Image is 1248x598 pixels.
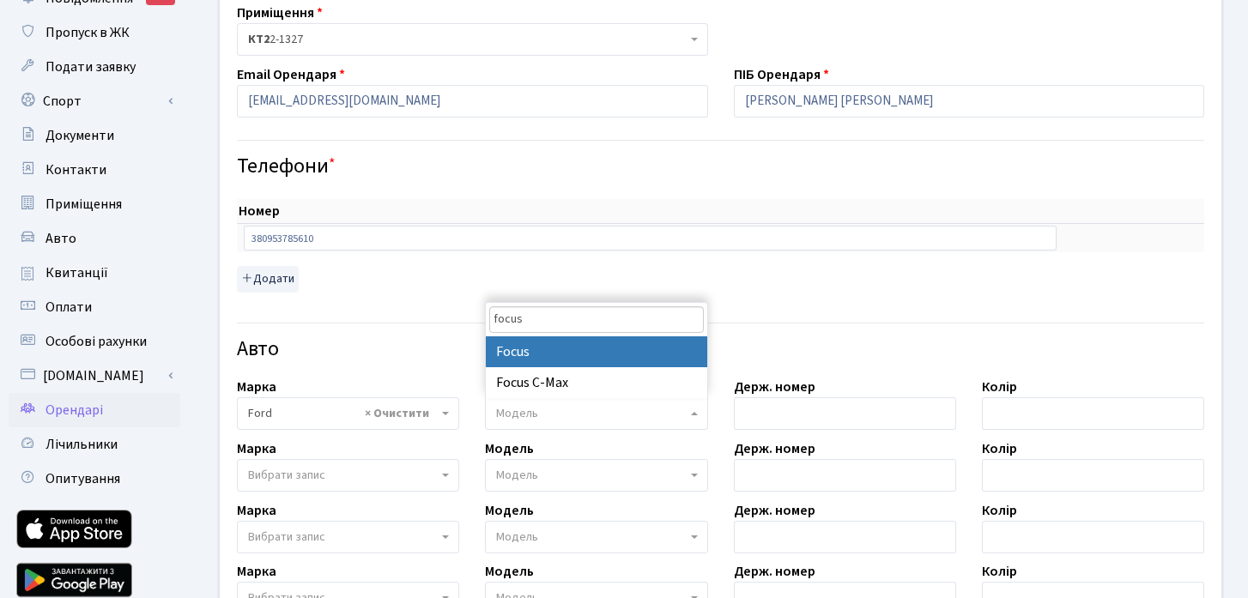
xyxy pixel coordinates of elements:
[982,377,1017,397] label: Колір
[45,160,106,179] span: Контакти
[237,438,276,459] label: Марка
[45,126,114,145] span: Документи
[982,561,1017,582] label: Колір
[237,3,323,23] label: Приміщення
[237,561,276,582] label: Марка
[734,64,829,85] label: ПІБ Орендаря
[9,462,180,496] a: Опитування
[237,337,1204,362] h4: Авто
[45,332,147,351] span: Особові рахунки
[485,561,534,582] label: Модель
[248,467,325,484] span: Вибрати запис
[9,324,180,359] a: Особові рахунки
[9,393,180,427] a: Орендарі
[9,118,180,153] a: Документи
[237,23,708,56] span: <b>КТ2</b>&nbsp;&nbsp;&nbsp;2-1327
[248,31,270,48] b: КТ2
[9,256,180,290] a: Квитанції
[365,405,429,422] span: Видалити всі елементи
[45,263,108,282] span: Квитанції
[237,85,708,118] input: Буде використано в якості логіна
[237,154,1204,179] h4: Телефони
[45,401,103,420] span: Орендарі
[45,57,136,76] span: Подати заявку
[45,229,76,248] span: Авто
[496,405,538,422] span: Модель
[485,438,534,459] label: Модель
[45,469,120,488] span: Опитування
[734,377,815,397] label: Держ. номер
[237,266,299,293] button: Додати
[9,50,180,84] a: Подати заявку
[45,195,122,214] span: Приміщення
[485,500,534,521] label: Модель
[237,64,345,85] label: Email Орендаря
[9,221,180,256] a: Авто
[982,500,1017,521] label: Колір
[9,84,180,118] a: Спорт
[9,153,180,187] a: Контакти
[248,405,438,422] span: Ford
[237,397,459,430] span: Ford
[45,435,118,454] span: Лічильники
[237,199,1063,224] th: Номер
[734,500,815,521] label: Держ. номер
[237,377,276,397] label: Марка
[9,427,180,462] a: Лічильники
[982,438,1017,459] label: Колір
[486,367,706,398] li: Focus C-Max
[486,336,706,367] li: Focus
[248,31,687,48] span: <b>КТ2</b>&nbsp;&nbsp;&nbsp;2-1327
[9,15,180,50] a: Пропуск в ЖК
[9,359,180,393] a: [DOMAIN_NAME]
[237,500,276,521] label: Марка
[734,561,815,582] label: Держ. номер
[496,467,538,484] span: Модель
[45,23,130,42] span: Пропуск в ЖК
[248,529,325,546] span: Вибрати запис
[734,438,815,459] label: Держ. номер
[9,290,180,324] a: Оплати
[45,298,92,317] span: Оплати
[496,529,538,546] span: Модель
[9,187,180,221] a: Приміщення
